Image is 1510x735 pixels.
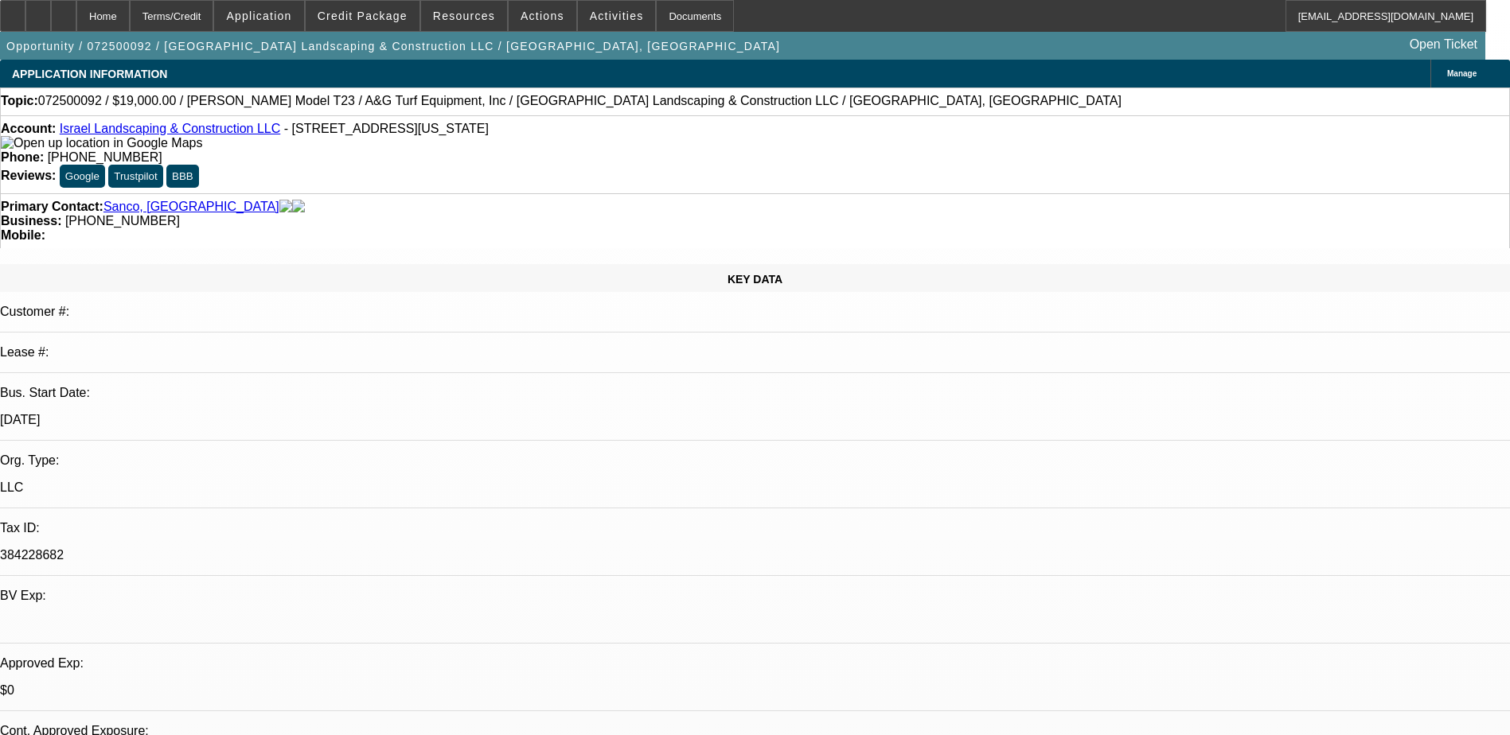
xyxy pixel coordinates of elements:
[166,165,199,188] button: BBB
[1,228,45,242] strong: Mobile:
[433,10,495,22] span: Resources
[60,165,105,188] button: Google
[1,122,56,135] strong: Account:
[1,136,202,150] img: Open up location in Google Maps
[226,10,291,22] span: Application
[279,200,292,214] img: facebook-icon.png
[1,136,202,150] a: View Google Maps
[65,214,180,227] span: [PHONE_NUMBER]
[1,214,61,227] strong: Business:
[1447,69,1477,78] span: Manage
[1403,31,1484,58] a: Open Ticket
[48,150,162,164] span: [PHONE_NUMBER]
[306,1,419,31] button: Credit Package
[292,200,305,214] img: linkedin-icon.png
[509,1,576,31] button: Actions
[1,94,38,108] strong: Topic:
[60,122,281,135] a: Israel Landscaping & Construction LLC
[108,165,162,188] button: Trustpilot
[1,169,56,182] strong: Reviews:
[12,68,167,80] span: APPLICATION INFORMATION
[103,200,279,214] a: Sanco, [GEOGRAPHIC_DATA]
[728,273,782,286] span: KEY DATA
[590,10,644,22] span: Activities
[38,94,1122,108] span: 072500092 / $19,000.00 / [PERSON_NAME] Model T23 / A&G Turf Equipment, Inc / [GEOGRAPHIC_DATA] La...
[284,122,489,135] span: - [STREET_ADDRESS][US_STATE]
[318,10,408,22] span: Credit Package
[214,1,303,31] button: Application
[578,1,656,31] button: Activities
[521,10,564,22] span: Actions
[1,150,44,164] strong: Phone:
[1,200,103,214] strong: Primary Contact:
[6,40,780,52] span: Opportunity / 072500092 / [GEOGRAPHIC_DATA] Landscaping & Construction LLC / [GEOGRAPHIC_DATA], [...
[421,1,507,31] button: Resources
